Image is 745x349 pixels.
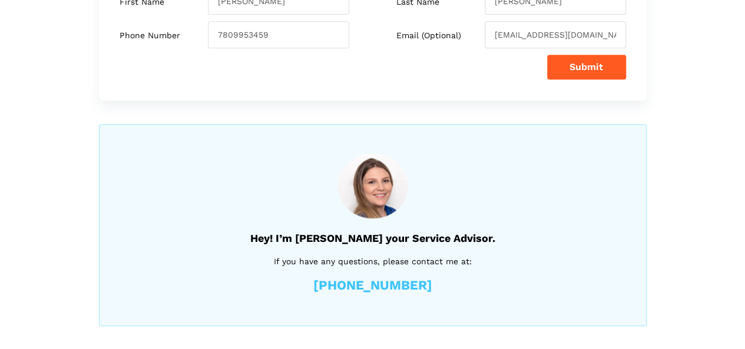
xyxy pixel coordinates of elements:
label: Email (Optional) [396,31,461,41]
a: [PHONE_NUMBER] [313,279,432,292]
label: Phone Number [120,31,180,41]
p: If you have any questions, please contact me at: [129,255,617,268]
input: rich.warner@gmail.com [485,21,626,48]
h5: Hey! I’m [PERSON_NAME] your Service Advisor. [129,232,617,244]
input: 645 898 1229 [208,21,349,48]
button: Submit [547,55,626,79]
